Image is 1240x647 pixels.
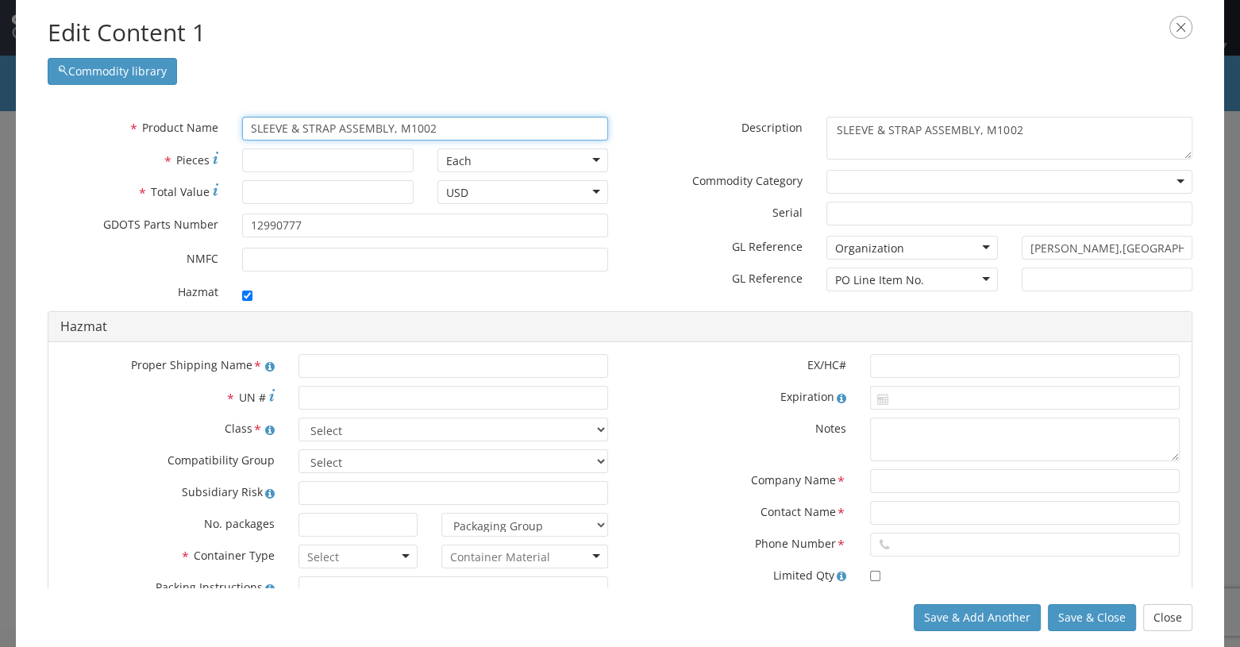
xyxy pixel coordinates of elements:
[307,549,341,565] input: Select
[620,418,858,437] label: Notes
[48,449,287,468] label: Compatibility Group
[48,418,287,439] label: Class
[620,501,858,522] label: Contact Name
[1048,604,1136,631] button: Save & Close
[178,284,218,299] span: Hazmat
[741,120,803,135] span: Description
[732,271,803,286] span: GL Reference
[48,58,177,85] button: Commodity library
[48,576,287,595] label: Packing Instructions
[620,469,858,491] label: Company Name
[620,354,858,373] label: EX/HC#
[732,239,803,254] span: GL Reference
[620,386,858,405] label: Expiration
[48,513,287,532] label: No. packages
[914,604,1041,631] button: Save & Add Another
[1143,604,1192,631] button: Close
[446,153,472,169] div: Each
[450,549,550,565] input: Container Material
[620,564,858,583] label: Limited Qty
[620,533,858,554] label: Phone Number
[103,217,218,232] span: GDOTS Parts Number
[835,272,924,288] div: PO Line Item No.
[194,549,275,564] span: Container Type
[239,390,266,405] span: UN #
[835,241,904,256] div: Organization
[187,251,218,266] span: NMFC
[176,152,210,168] span: Pieces
[772,205,803,220] span: Serial
[48,481,287,500] label: Subsidiary Risk
[692,173,803,188] span: Commodity Category
[48,16,1192,50] h2: Edit Content 1
[151,184,210,199] span: Total Value
[446,185,468,201] div: USD
[60,318,107,335] a: Hazmat
[48,354,287,375] label: Proper Shipping Name
[142,120,218,135] span: Product Name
